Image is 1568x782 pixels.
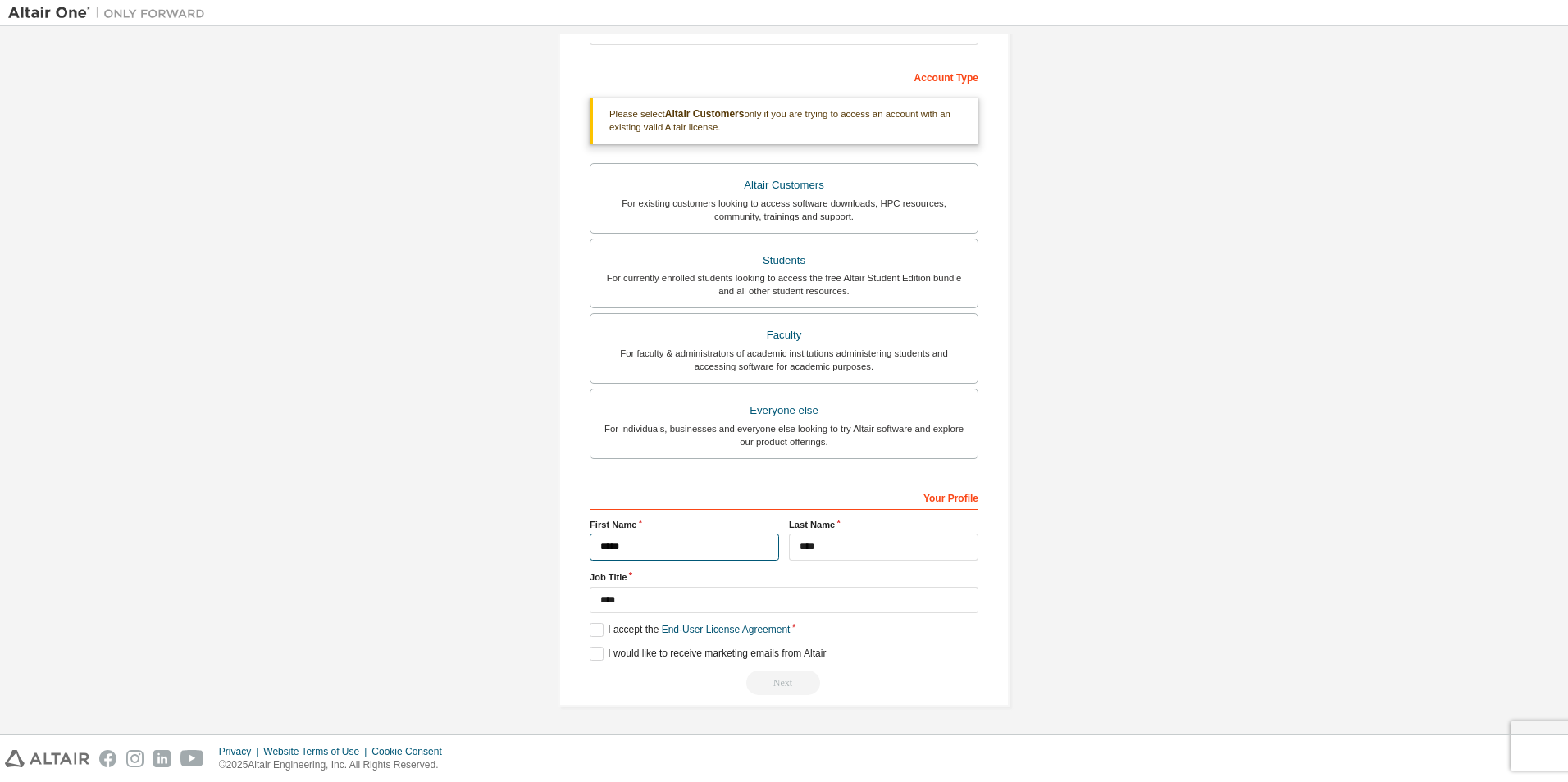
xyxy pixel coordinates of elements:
div: For currently enrolled students looking to access the free Altair Student Edition bundle and all ... [600,271,968,298]
div: Cookie Consent [371,745,451,758]
div: Faculty [600,324,968,347]
div: Account Type [590,63,978,89]
img: altair_logo.svg [5,750,89,767]
b: Altair Customers [665,108,745,120]
img: instagram.svg [126,750,144,767]
div: Altair Customers [600,174,968,197]
div: Please select only if you are trying to access an account with an existing valid Altair license. [590,98,978,144]
label: Last Name [789,518,978,531]
div: Students [600,249,968,272]
div: Your Profile [590,484,978,510]
div: For existing customers looking to access software downloads, HPC resources, community, trainings ... [600,197,968,223]
div: For individuals, businesses and everyone else looking to try Altair software and explore our prod... [600,422,968,448]
div: Privacy [219,745,263,758]
img: linkedin.svg [153,750,171,767]
img: Altair One [8,5,213,21]
label: I would like to receive marketing emails from Altair [590,647,826,661]
p: © 2025 Altair Engineering, Inc. All Rights Reserved. [219,758,452,772]
a: End-User License Agreement [662,624,791,635]
label: I accept the [590,623,790,637]
div: Everyone else [600,399,968,422]
img: facebook.svg [99,750,116,767]
div: For faculty & administrators of academic institutions administering students and accessing softwa... [600,347,968,373]
img: youtube.svg [180,750,204,767]
div: Website Terms of Use [263,745,371,758]
div: Read and acccept EULA to continue [590,671,978,695]
label: First Name [590,518,779,531]
label: Job Title [590,571,978,584]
